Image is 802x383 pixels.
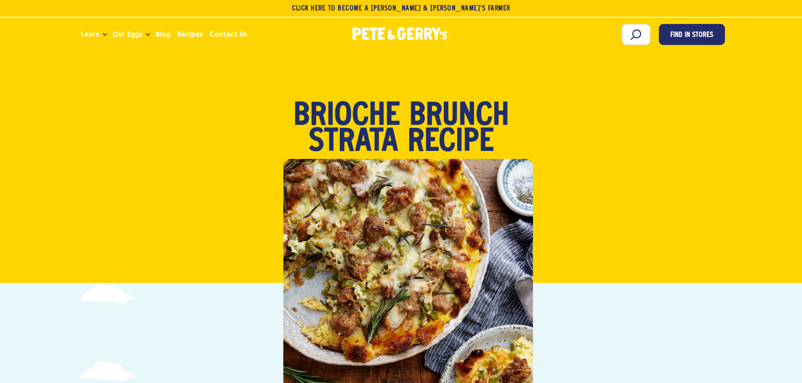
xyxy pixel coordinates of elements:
[408,129,494,156] span: Recipe
[309,129,398,156] span: Strata
[177,29,203,40] span: Recipes
[77,23,103,46] a: Learn
[210,29,247,40] span: Contact Us
[113,29,142,40] span: Our Eggs
[103,33,107,36] button: Open the dropdown menu for Learn
[174,23,206,46] a: Recipes
[670,30,713,41] span: Find in Stores
[81,29,99,40] span: Learn
[206,23,250,46] a: Contact Us
[146,33,150,36] button: Open the dropdown menu for Our Eggs
[409,103,509,129] span: Brunch
[152,23,174,46] a: Blog
[659,24,725,45] a: Find in Stores
[293,103,400,129] span: Brioche
[109,23,146,46] a: Our Eggs
[156,29,171,40] span: Blog
[622,24,650,45] input: Search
